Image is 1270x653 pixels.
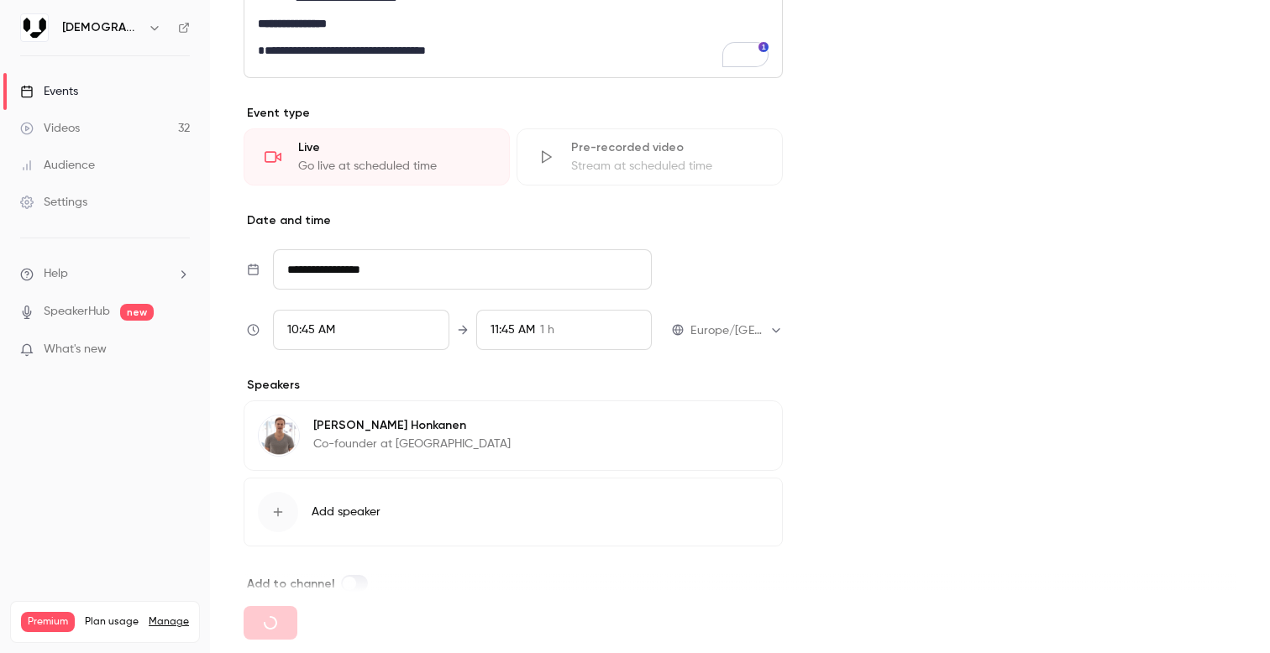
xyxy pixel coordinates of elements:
[20,194,87,211] div: Settings
[690,322,783,339] div: Europe/[GEOGRAPHIC_DATA]
[44,303,110,321] a: SpeakerHub
[312,504,380,520] span: Add speaker
[259,415,299,456] img: Mikko Honkanen
[21,14,48,41] img: Vainu
[313,417,511,434] p: [PERSON_NAME] Honkanen
[273,310,449,350] div: From
[244,212,783,229] p: Date and time
[20,120,80,137] div: Videos
[244,105,783,122] p: Event type
[244,128,510,185] div: LiveGo live at scheduled time
[298,158,489,175] div: Go live at scheduled time
[540,321,554,339] span: 1 h
[21,612,75,632] span: Premium
[571,158,762,175] div: Stream at scheduled time
[491,324,535,336] span: 11:45 AM
[287,324,335,336] span: 10:45 AM
[44,341,107,358] span: What's new
[62,19,141,36] h6: [DEMOGRAPHIC_DATA]
[244,377,783,394] p: Speakers
[20,83,78,100] div: Events
[20,265,190,283] li: help-dropdown-opener
[85,615,139,629] span: Plan usage
[476,310,653,350] div: To
[273,249,652,290] input: Tue, Feb 17, 2026
[571,139,762,156] div: Pre-recorded video
[244,478,783,546] button: Add speaker
[149,615,189,629] a: Manage
[120,304,154,321] span: new
[517,128,783,185] div: Pre-recorded videoStream at scheduled time
[244,400,783,471] div: Mikko Honkanen[PERSON_NAME] HonkanenCo-founder at [GEOGRAPHIC_DATA]
[170,342,190,358] iframe: Noticeable Trigger
[44,265,68,283] span: Help
[20,157,95,174] div: Audience
[298,139,489,156] div: Live
[313,436,511,452] p: Co-founder at [GEOGRAPHIC_DATA]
